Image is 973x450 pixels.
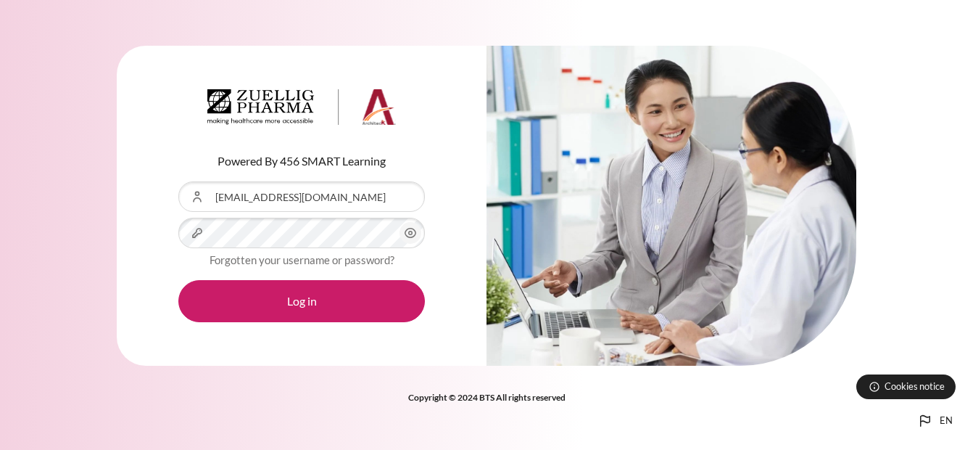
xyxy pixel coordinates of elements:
a: Forgotten your username or password? [210,253,394,266]
button: Languages [911,406,958,435]
strong: Copyright © 2024 BTS All rights reserved [408,392,566,403]
span: en [940,414,953,428]
button: Cookies notice [856,375,956,399]
img: Architeck [207,89,396,126]
input: Username or Email Address [178,181,425,212]
button: Log in [178,280,425,322]
p: Powered By 456 SMART Learning [178,152,425,170]
a: Architeck [207,89,396,131]
span: Cookies notice [885,380,945,393]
